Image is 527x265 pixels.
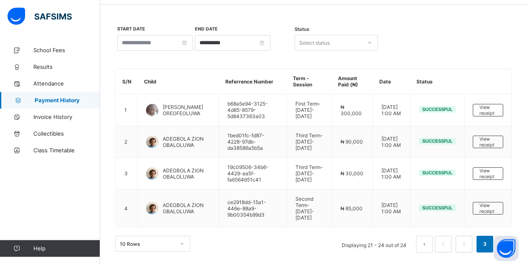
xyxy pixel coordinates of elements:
span: [PERSON_NAME] OREOFEOLUWA [163,104,210,116]
th: Child [138,69,219,94]
td: First Term - [DATE]-[DATE] [287,94,332,126]
div: 10 Rows [120,241,175,247]
td: 1 [116,94,138,126]
span: Payment History [35,97,100,103]
img: safsims [8,8,72,25]
span: Successful [422,205,452,211]
a: 2 [460,239,468,250]
div: Select status [299,35,330,50]
span: Successful [422,106,452,112]
td: 19c09506-34b6-4429-aa5f-fa6564651c41 [219,158,287,189]
li: Displaying 21 - 24 out of 24 [335,236,413,252]
td: 1bed01fc-fd87-4228-97db-da38586a5b5a [219,126,287,158]
li: 2 [456,236,472,252]
th: S/N [116,69,138,94]
li: 1 [435,236,451,252]
a: 3 [481,239,489,250]
span: Status [295,26,309,32]
td: 3 [116,158,138,189]
button: prev page [416,236,433,252]
span: Results [33,63,100,70]
th: Amount Paid (₦) [332,69,373,94]
span: View receipt [479,202,497,214]
label: Start Date [117,26,145,32]
td: [DATE] 1:00 AM [373,158,410,189]
td: [DATE] 1:00 AM [373,94,410,126]
label: End Date [195,26,218,32]
td: Third Term - [DATE]-[DATE] [287,158,332,189]
td: Third Term - [DATE]-[DATE] [287,126,332,158]
li: 上一页 [416,236,433,252]
span: School Fees [33,47,100,53]
th: Referrence Number [219,69,287,94]
span: ₦ 300,000 [340,104,362,116]
li: 3 [477,236,493,252]
span: View receipt [479,136,497,148]
span: ADEGBOLA ZION OBALOLUWA [163,136,210,148]
td: [DATE] 1:00 AM [373,126,410,158]
span: ADEGBOLA ZION OBALOLUWA [163,167,210,180]
td: ce2918dd-15a1-446e-88a9-9b00354b99d3 [219,189,287,227]
span: Attendance [33,80,100,87]
span: ADEGBOLA ZION OBALOLUWA [163,202,210,215]
span: Successful [422,170,452,176]
span: ₦ 85,000 [340,205,363,212]
th: Term - Session [287,69,332,94]
th: Status [410,69,464,94]
a: 1 [439,239,447,250]
td: [DATE] 1:00 AM [373,189,410,227]
th: Date [373,69,410,94]
span: Class Timetable [33,147,100,154]
td: 4 [116,189,138,227]
span: Successful [422,138,452,144]
button: Open asap [494,236,519,261]
td: Second Term - [DATE]-[DATE] [287,189,332,227]
span: View receipt [479,168,497,179]
span: Collectibles [33,130,100,137]
span: ₦ 90,000 [340,139,363,145]
span: ₦ 30,000 [340,170,363,177]
td: b68a5e94-3125-4d85-8579-5d8437363a03 [219,94,287,126]
span: Invoice History [33,114,100,120]
td: 2 [116,126,138,158]
span: View receipt [479,104,497,116]
span: Help [33,245,100,252]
